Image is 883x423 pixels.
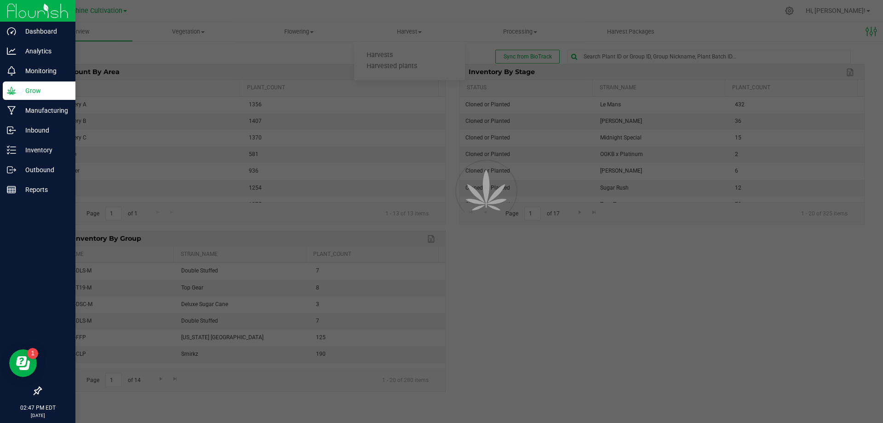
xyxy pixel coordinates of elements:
[7,145,16,155] inline-svg: Inventory
[7,86,16,95] inline-svg: Grow
[7,46,16,56] inline-svg: Analytics
[16,26,71,37] p: Dashboard
[9,349,37,377] iframe: Resource center
[7,106,16,115] inline-svg: Manufacturing
[4,404,71,412] p: 02:47 PM EDT
[16,65,71,76] p: Monitoring
[27,348,38,359] iframe: Resource center unread badge
[7,126,16,135] inline-svg: Inbound
[16,46,71,57] p: Analytics
[16,125,71,136] p: Inbound
[16,145,71,156] p: Inventory
[16,85,71,96] p: Grow
[7,165,16,174] inline-svg: Outbound
[16,164,71,175] p: Outbound
[16,184,71,195] p: Reports
[7,27,16,36] inline-svg: Dashboard
[4,412,71,419] p: [DATE]
[16,105,71,116] p: Manufacturing
[7,66,16,75] inline-svg: Monitoring
[7,185,16,194] inline-svg: Reports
